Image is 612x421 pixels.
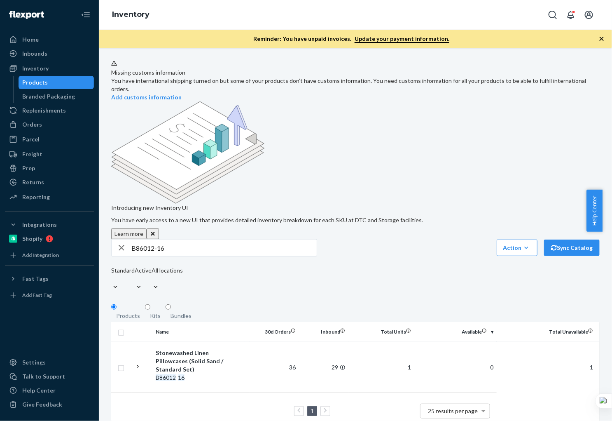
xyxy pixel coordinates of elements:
div: Action [503,244,531,252]
a: Inventory [112,10,149,19]
div: Help Center [22,386,56,395]
a: Shopify [5,232,94,245]
p: Introducing new Inventory UI [111,204,600,212]
button: Give Feedback [5,398,94,411]
input: Active [135,275,135,283]
div: Reporting [22,193,50,201]
div: Stonewashed Linen Pillowcases (Solid Sand / Standard Set) [156,349,242,374]
img: Flexport logo [9,11,44,19]
a: Returns [5,176,94,189]
a: Products [19,76,94,89]
button: Open notifications [563,7,579,23]
th: Inbound [299,322,348,342]
a: Add Integration [5,249,94,262]
span: 1 [590,364,593,371]
a: Inbounds [5,47,94,60]
button: Close [147,228,159,239]
div: Active [135,266,152,275]
div: Shopify [22,235,42,243]
div: Replenishments [22,106,66,115]
input: Kits [145,304,150,310]
span: 25 results per page [428,407,478,414]
th: Available [414,322,497,342]
button: Help Center [586,190,603,232]
a: Replenishments [5,104,94,117]
img: new-reports-banner-icon.82668bd98b6a51aee86340f2a7b77ae3.png [111,101,264,204]
div: - [156,374,242,382]
a: Reporting [5,191,94,204]
span: Missing customs information [111,69,185,76]
div: Settings [22,358,46,367]
div: Returns [22,178,44,186]
a: Prep [5,162,94,175]
button: Sync Catalog [544,240,600,256]
div: Parcel [22,135,40,143]
em: 16 [178,374,185,381]
a: Orders [5,118,94,131]
div: Fast Tags [22,275,49,283]
div: Orders [22,120,42,129]
div: Home [22,35,39,44]
a: Update your payment information. [355,35,449,43]
div: All locations [152,266,183,275]
p: You have early access to a new UI that provides detailed inventory breakdown for each SKU at DTC ... [111,216,600,224]
a: Talk to Support [5,370,94,383]
p: Reminder: You have unpaid invoices. [253,35,449,43]
a: Branded Packaging [19,90,94,103]
div: You have international shipping turned on but some of your products don’t have customs informatio... [111,77,600,93]
a: Home [5,33,94,46]
a: Inventory [5,62,94,75]
th: Name [152,322,245,342]
div: Products [116,312,140,320]
div: Inventory [22,64,49,73]
div: Kits [150,312,161,320]
a: Parcel [5,133,94,146]
div: Integrations [22,221,57,229]
a: Add customs information [111,94,182,101]
div: Talk to Support [22,372,65,381]
input: Standard [111,275,112,283]
div: Add Integration [22,252,59,259]
a: Add Fast Tag [5,289,94,302]
input: Bundles [166,304,171,310]
em: B86012 [156,374,176,381]
button: Fast Tags [5,272,94,285]
a: Freight [5,148,94,161]
div: Bundles [171,312,192,320]
button: Open Search Box [544,7,561,23]
div: Prep [22,164,35,172]
ol: breadcrumbs [105,3,156,27]
span: 0 [490,364,493,371]
div: Products [23,78,48,87]
div: Give Feedback [22,400,62,409]
button: Learn more [111,228,147,239]
div: Freight [22,150,42,158]
input: Search inventory by name or sku [131,240,317,256]
a: Settings [5,356,94,369]
a: Help Center [5,384,94,397]
td: 36 [250,342,299,393]
div: Add Fast Tag [22,292,52,299]
button: Close Navigation [77,7,94,23]
button: Action [497,240,537,256]
input: Products [111,304,117,310]
th: Total Units [348,322,414,342]
th: Total Unavailable [497,322,600,342]
div: Standard [111,266,135,275]
th: 30d Orders [250,322,299,342]
button: Open account menu [581,7,597,23]
span: 1 [408,364,411,371]
a: Page 1 is your current page [309,407,315,414]
td: 29 [299,342,348,393]
div: Inbounds [22,49,47,58]
div: Branded Packaging [23,92,75,101]
button: Integrations [5,218,94,231]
